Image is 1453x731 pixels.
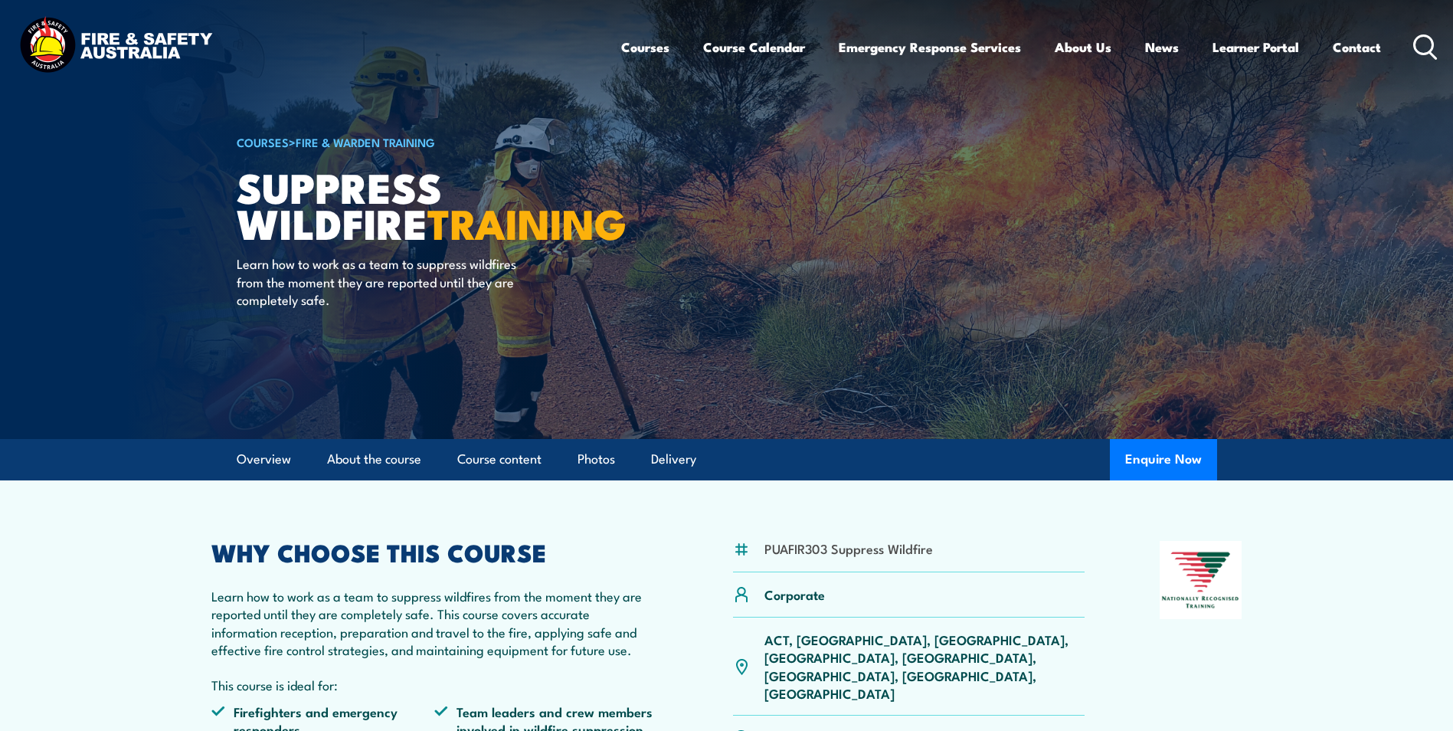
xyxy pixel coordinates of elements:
[211,676,659,693] p: This course is ideal for:
[1212,27,1299,67] a: Learner Portal
[237,169,615,240] h1: Suppress Wildfire
[1145,27,1179,67] a: News
[839,27,1021,67] a: Emergency Response Services
[1160,541,1242,619] img: Nationally Recognised Training logo.
[296,133,435,150] a: Fire & Warden Training
[703,27,805,67] a: Course Calendar
[237,254,516,308] p: Learn how to work as a team to suppress wildfires from the moment they are reported until they ar...
[237,133,615,151] h6: >
[1333,27,1381,67] a: Contact
[621,27,669,67] a: Courses
[457,439,542,480] a: Course content
[764,539,933,557] li: PUAFIR303 Suppress Wildfire
[764,585,825,603] p: Corporate
[764,631,1085,703] p: ACT, [GEOGRAPHIC_DATA], [GEOGRAPHIC_DATA], [GEOGRAPHIC_DATA], [GEOGRAPHIC_DATA], [GEOGRAPHIC_DATA...
[578,439,615,480] a: Photos
[237,439,291,480] a: Overview
[427,190,627,254] strong: TRAINING
[211,541,659,562] h2: WHY CHOOSE THIS COURSE
[1110,439,1217,480] button: Enquire Now
[1055,27,1111,67] a: About Us
[211,587,659,659] p: Learn how to work as a team to suppress wildfires from the moment they are reported until they ar...
[327,439,421,480] a: About the course
[237,133,289,150] a: COURSES
[651,439,696,480] a: Delivery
